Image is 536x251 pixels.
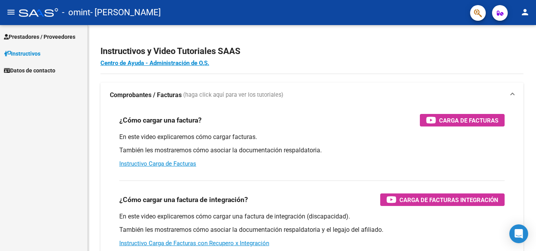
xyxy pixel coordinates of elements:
button: Carga de Facturas Integración [380,193,505,206]
mat-expansion-panel-header: Comprobantes / Facturas (haga click aquí para ver los tutoriales) [100,83,523,108]
p: También les mostraremos cómo asociar la documentación respaldatoria. [119,146,505,155]
span: Carga de Facturas [439,116,498,125]
a: Instructivo Carga de Facturas con Recupero x Integración [119,240,269,247]
h2: Instructivos y Video Tutoriales SAAS [100,44,523,59]
span: Instructivos [4,49,40,58]
span: Carga de Facturas Integración [399,195,498,205]
h3: ¿Cómo cargar una factura de integración? [119,194,248,205]
span: - omint [62,4,90,21]
span: - [PERSON_NAME] [90,4,161,21]
a: Centro de Ayuda - Administración de O.S. [100,60,209,67]
strong: Comprobantes / Facturas [110,91,182,99]
h3: ¿Cómo cargar una factura? [119,115,202,126]
div: Open Intercom Messenger [509,224,528,243]
span: (haga click aquí para ver los tutoriales) [183,91,283,99]
span: Prestadores / Proveedores [4,33,75,41]
span: Datos de contacto [4,66,55,75]
mat-icon: menu [6,7,16,17]
p: También les mostraremos cómo asociar la documentación respaldatoria y el legajo del afiliado. [119,226,505,234]
p: En este video explicaremos cómo cargar facturas. [119,133,505,141]
mat-icon: person [520,7,530,17]
a: Instructivo Carga de Facturas [119,160,196,167]
p: En este video explicaremos cómo cargar una factura de integración (discapacidad). [119,212,505,221]
button: Carga de Facturas [420,114,505,126]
